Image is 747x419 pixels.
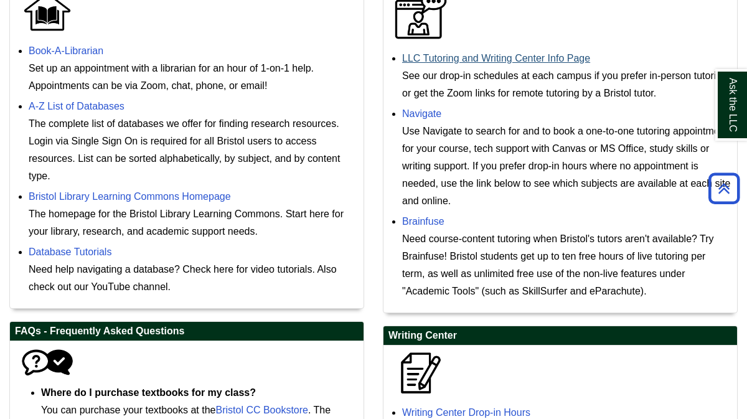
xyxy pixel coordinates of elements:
[29,261,357,296] div: Need help navigating a database? Check here for video tutorials. Also check out our YouTube channel.
[402,108,441,119] a: Navigate
[402,67,731,102] div: See our drop-in schedules at each campus if you prefer in-person tutoring or get the Zoom links f...
[402,53,590,64] a: LLC Tutoring and Writing Center Info Page
[215,405,308,415] a: Bristol CC Bookstore
[402,230,731,300] div: Need course-content tutoring when Bristol's tutors aren't available? Try Brainfuse! Bristol stude...
[10,322,364,341] h2: FAQs - Frequently Asked Questions
[402,216,444,227] a: Brainfuse
[402,407,530,418] a: Writing Center Drop-in Hours
[29,205,357,240] div: The homepage for the Bristol Library Learning Commons. Start here for your library, research, and...
[41,387,256,398] strong: Where do I purchase textbooks for my class?
[383,326,737,346] h2: Writing Center
[704,180,744,197] a: Back to Top
[29,45,103,56] a: Book-A-Librarian
[29,101,125,111] a: A-Z List of Databases
[29,191,231,202] a: Bristol Library Learning Commons Homepage
[29,115,357,185] div: The complete list of databases we offer for finding research resources. Login via Single Sign On ...
[402,123,731,210] div: Use Navigate to search for and to book a one-to-one tutoring appointment for your course, tech su...
[29,60,357,95] div: Set up an appointment with a librarian for an hour of 1-on-1 help. Appointments can be via Zoom, ...
[29,247,111,257] a: Database Tutorials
